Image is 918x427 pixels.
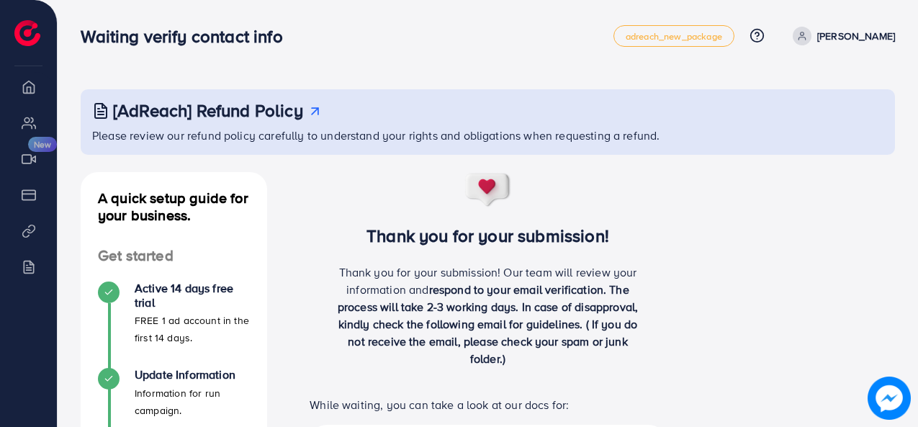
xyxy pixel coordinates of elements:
h3: [AdReach] Refund Policy [113,100,303,121]
img: logo [14,20,40,46]
p: While waiting, you can take a look at our docs for: [310,396,666,413]
p: [PERSON_NAME] [817,27,895,45]
span: respond to your email verification. The process will take 2-3 working days. In case of disapprova... [338,282,638,367]
p: FREE 1 ad account in the first 14 days. [135,312,250,346]
h4: Active 14 days free trial [135,282,250,309]
li: Active 14 days free trial [81,282,267,368]
a: [PERSON_NAME] [787,27,895,45]
h4: A quick setup guide for your business. [81,189,267,224]
h4: Get started [81,247,267,265]
img: success [464,172,512,208]
p: Thank you for your submission! Our team will review your information and [330,264,647,367]
h3: Thank you for your submission! [290,225,686,246]
p: Please review our refund policy carefully to understand your rights and obligations when requesti... [92,127,886,144]
img: image [868,377,911,420]
a: adreach_new_package [613,25,734,47]
h3: Waiting verify contact info [81,26,294,47]
h4: Update Information [135,368,250,382]
p: Information for run campaign. [135,385,250,419]
span: adreach_new_package [626,32,722,41]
